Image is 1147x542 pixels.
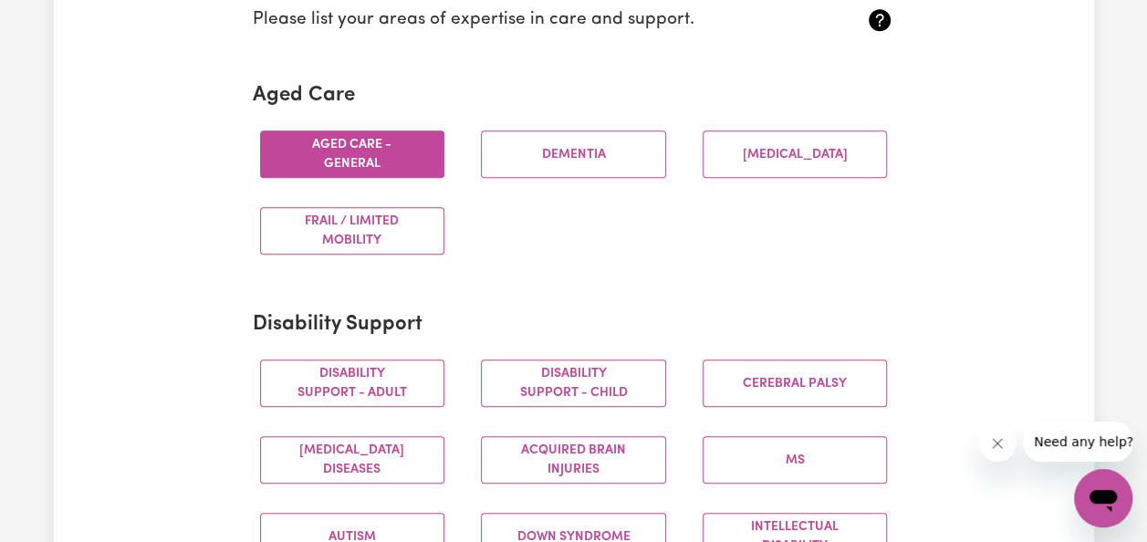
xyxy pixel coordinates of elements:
[260,207,445,255] button: Frail / limited mobility
[703,360,888,407] button: Cerebral Palsy
[253,313,895,338] h2: Disability Support
[481,130,666,178] button: Dementia
[253,7,788,34] p: Please list your areas of expertise in care and support.
[481,360,666,407] button: Disability support - Child
[1074,469,1132,527] iframe: Button to launch messaging window
[253,84,895,109] h2: Aged Care
[11,13,110,27] span: Need any help?
[260,360,445,407] button: Disability support - Adult
[260,130,445,178] button: Aged care - General
[481,436,666,484] button: Acquired Brain Injuries
[703,130,888,178] button: [MEDICAL_DATA]
[260,436,445,484] button: [MEDICAL_DATA] Diseases
[979,425,1016,462] iframe: Close message
[703,436,888,484] button: MS
[1023,422,1132,462] iframe: Message from company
